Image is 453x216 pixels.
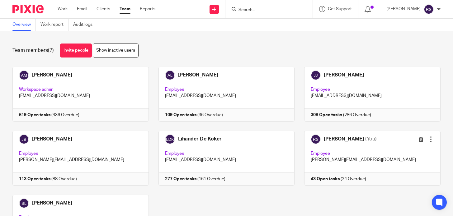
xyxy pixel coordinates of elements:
[58,6,68,12] a: Work
[424,4,434,14] img: svg%3E
[238,7,294,13] input: Search
[93,44,139,57] a: Show inactive users
[12,5,44,13] img: Pixie
[97,6,110,12] a: Clients
[120,6,130,12] a: Team
[40,19,68,31] a: Work report
[140,6,155,12] a: Reports
[12,47,54,54] h1: Team members
[73,19,97,31] a: Audit logs
[60,44,92,57] a: Invite people
[77,6,87,12] a: Email
[328,7,352,11] span: Get Support
[12,19,36,31] a: Overview
[48,48,54,53] span: (7)
[386,6,421,12] p: [PERSON_NAME]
